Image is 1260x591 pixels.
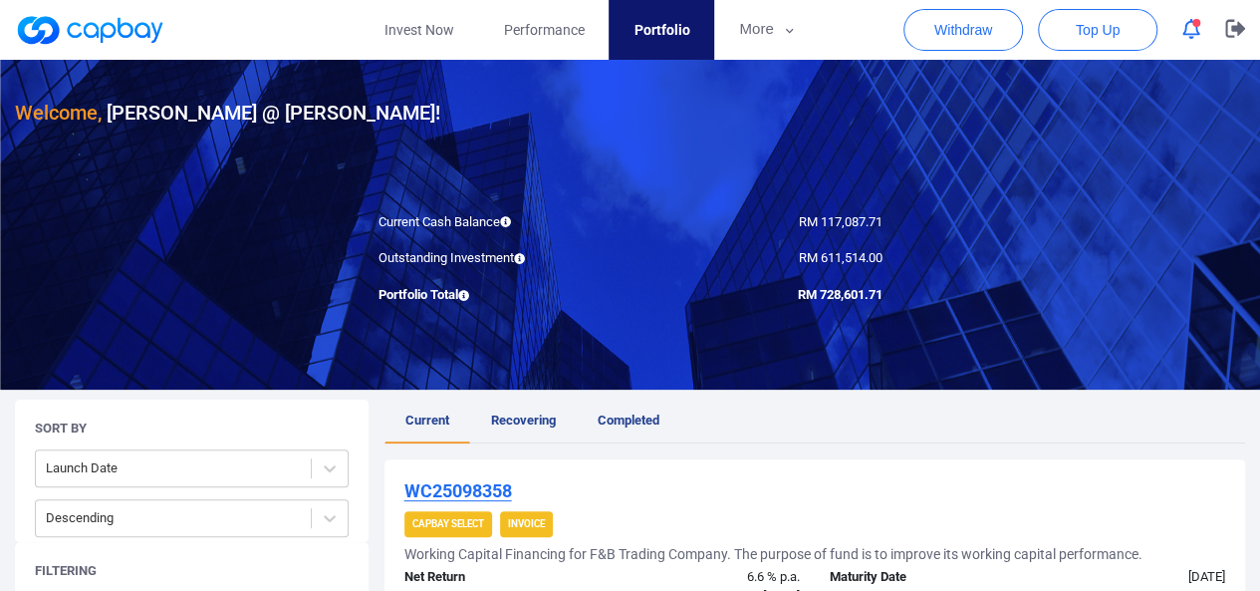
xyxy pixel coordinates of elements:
span: Current [405,413,449,428]
span: Performance [503,19,584,41]
span: Portfolio [633,19,689,41]
span: Top Up [1076,20,1120,40]
h5: Working Capital Financing for F&B Trading Company. The purpose of fund is to improve its working ... [404,545,1142,563]
span: RM 117,087.71 [799,214,882,229]
h5: Sort By [35,420,87,438]
span: RM 728,601.71 [798,287,882,302]
h3: [PERSON_NAME] @ [PERSON_NAME] ! [15,97,440,129]
div: Outstanding Investment [364,248,630,269]
strong: Invoice [508,518,545,529]
div: 6.6 % p.a. [602,567,815,588]
div: Portfolio Total [364,285,630,306]
span: RM 611,514.00 [799,250,882,265]
div: Current Cash Balance [364,212,630,233]
button: Top Up [1038,9,1157,51]
u: WC25098358 [404,480,512,501]
span: Completed [598,413,659,428]
div: [DATE] [1027,567,1240,588]
div: Maturity Date [815,567,1028,588]
h5: Filtering [35,562,97,580]
div: Net Return [389,567,603,588]
strong: CapBay Select [412,518,484,529]
span: Recovering [491,413,556,428]
span: Welcome, [15,101,102,125]
button: Withdraw [903,9,1023,51]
